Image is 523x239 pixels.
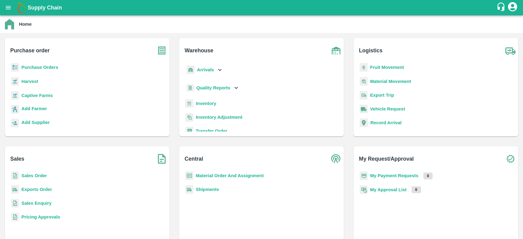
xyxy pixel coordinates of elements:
a: Sales Enquiry [21,201,51,206]
img: sales [11,199,19,208]
img: truck [503,43,518,58]
a: Material Order And Assignment [196,173,264,178]
a: Add Farmer [21,105,47,114]
img: harvest [11,91,19,100]
b: Add Supplier [21,120,50,125]
img: farmer [11,105,19,114]
b: Add Farmer [21,106,47,111]
a: My Approval List [370,187,407,192]
img: warehouse [328,43,344,58]
img: shipments [185,185,193,194]
div: account of current user [507,1,518,14]
div: Arrivals [185,63,223,77]
a: Transfer Order [196,129,227,133]
img: central [328,151,344,166]
img: recordArrival [360,118,368,127]
img: inventory [185,113,193,122]
a: Vehicle Request [370,106,405,111]
a: Purchase Orders [21,65,58,70]
img: soSales [154,151,169,166]
button: open drawer [1,1,15,15]
img: logo [15,2,28,14]
a: Export Trip [370,93,394,98]
a: Exports Order [21,187,52,192]
a: My Payment Requests [370,173,419,178]
a: Supply Chain [28,3,496,12]
img: whTransfer [185,127,193,136]
div: customer-support [496,2,507,13]
p: 0 [423,173,433,179]
img: whInventory [185,99,193,108]
img: vehicle [360,105,368,114]
a: Captive Farms [21,93,53,98]
img: harvest [11,77,19,86]
img: reciept [11,63,19,72]
a: Inventory Adjustment [196,115,242,120]
img: material [360,77,368,86]
a: Add Supplier [21,119,50,127]
b: Purchase order [10,46,50,55]
img: check [503,151,518,166]
b: Central [185,155,203,163]
img: purchase [154,43,169,58]
img: sales [11,213,19,222]
p: 0 [411,186,421,193]
b: Warehouse [185,46,214,55]
b: Home [19,22,32,27]
b: Sales [10,155,25,163]
img: supplier [11,119,19,128]
a: Sales Order [21,173,47,178]
img: shipments [11,185,19,194]
img: approval [360,185,368,194]
a: Fruit Movement [370,65,404,70]
img: payment [360,171,368,180]
img: home [5,19,14,29]
img: qualityReport [187,84,194,92]
a: Pricing Approvals [21,215,60,219]
b: Logistics [359,46,383,55]
b: Arrivals [197,67,214,72]
a: Material Movement [370,79,411,84]
a: Record Arrival [370,120,402,125]
b: Quality Reports [196,85,230,90]
img: sales [11,171,19,180]
a: Harvest [21,79,38,84]
a: Shipments [196,187,219,192]
a: Inventory [196,101,216,106]
img: fruit [360,63,368,72]
img: whArrival [187,65,195,74]
b: Supply Chain [28,5,62,11]
img: centralMaterial [185,171,193,180]
b: My Request/Approval [359,155,414,163]
img: delivery [360,91,368,100]
div: Quality Reports [185,82,240,94]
